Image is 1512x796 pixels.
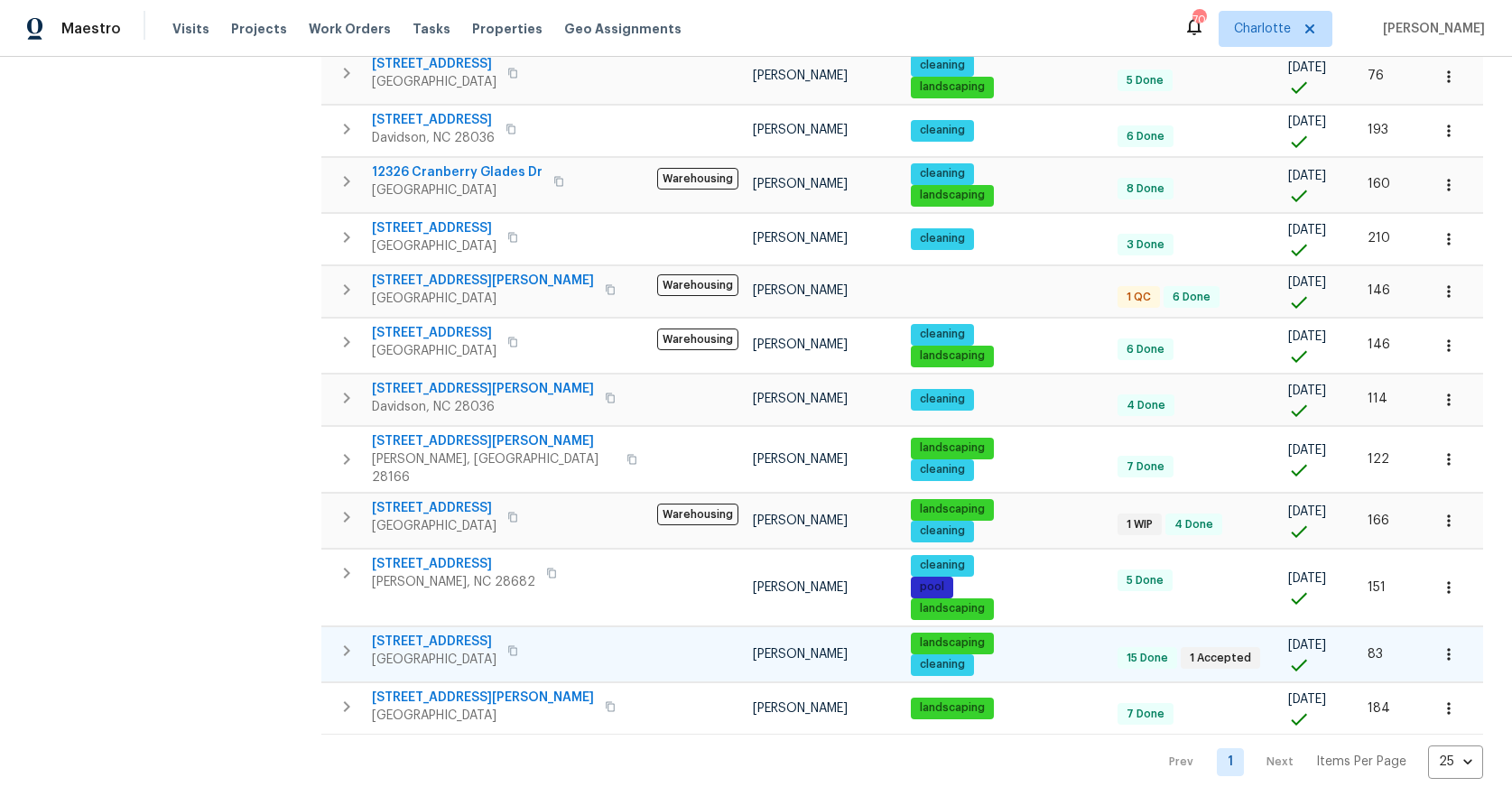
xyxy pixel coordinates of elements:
[913,558,972,573] span: cleaning
[372,237,496,255] span: [GEOGRAPHIC_DATA]
[1368,702,1390,715] span: 184
[1152,745,1483,779] nav: Pagination Navigation
[1368,393,1387,405] span: 114
[372,398,594,416] span: Davidson, NC 28036
[913,579,951,595] span: pool
[657,168,738,190] span: Warehousing
[913,188,992,203] span: landscaping
[753,648,848,661] span: [PERSON_NAME]
[372,450,616,486] span: [PERSON_NAME], [GEOGRAPHIC_DATA] 28166
[1288,384,1326,397] span: [DATE]
[913,327,972,342] span: cleaning
[913,462,972,477] span: cleaning
[372,499,496,517] span: [STREET_ADDRESS]
[753,581,848,594] span: [PERSON_NAME]
[372,689,594,707] span: [STREET_ADDRESS][PERSON_NAME]
[1368,232,1390,245] span: 210
[372,651,496,669] span: [GEOGRAPHIC_DATA]
[753,124,848,136] span: [PERSON_NAME]
[372,290,594,308] span: [GEOGRAPHIC_DATA]
[231,20,287,38] span: Projects
[372,163,543,181] span: 12326 Cranberry Glades Dr
[657,274,738,296] span: Warehousing
[753,178,848,190] span: [PERSON_NAME]
[1165,290,1218,305] span: 6 Done
[1119,342,1172,357] span: 6 Done
[1288,61,1326,74] span: [DATE]
[372,111,495,129] span: [STREET_ADDRESS]
[913,231,972,246] span: cleaning
[1368,514,1389,527] span: 166
[1119,181,1172,197] span: 8 Done
[913,58,972,73] span: cleaning
[1368,178,1390,190] span: 160
[1119,290,1158,305] span: 1 QC
[372,707,594,725] span: [GEOGRAPHIC_DATA]
[372,324,496,342] span: [STREET_ADDRESS]
[1167,517,1220,532] span: 4 Done
[1288,170,1326,182] span: [DATE]
[1119,398,1173,413] span: 4 Done
[1316,753,1406,771] p: Items Per Page
[753,338,848,351] span: [PERSON_NAME]
[1288,330,1326,343] span: [DATE]
[372,181,543,199] span: [GEOGRAPHIC_DATA]
[657,504,738,525] span: Warehousing
[372,633,496,651] span: [STREET_ADDRESS]
[753,702,848,715] span: [PERSON_NAME]
[1428,738,1483,785] div: 25
[1119,237,1172,253] span: 3 Done
[372,272,594,290] span: [STREET_ADDRESS][PERSON_NAME]
[372,55,496,73] span: [STREET_ADDRESS]
[657,329,738,350] span: Warehousing
[1217,748,1244,776] a: Goto page 1
[913,523,972,539] span: cleaning
[1368,338,1390,351] span: 146
[172,20,209,38] span: Visits
[472,20,543,38] span: Properties
[1288,505,1326,518] span: [DATE]
[372,573,535,591] span: [PERSON_NAME], NC 28682
[372,219,496,237] span: [STREET_ADDRESS]
[1288,224,1326,236] span: [DATE]
[753,69,848,82] span: [PERSON_NAME]
[1368,581,1386,594] span: 151
[1288,444,1326,457] span: [DATE]
[1376,20,1485,38] span: [PERSON_NAME]
[913,700,992,716] span: landscaping
[413,23,450,35] span: Tasks
[913,635,992,651] span: landscaping
[61,20,121,38] span: Maestro
[309,20,391,38] span: Work Orders
[372,342,496,360] span: [GEOGRAPHIC_DATA]
[372,555,535,573] span: [STREET_ADDRESS]
[753,232,848,245] span: [PERSON_NAME]
[913,79,992,95] span: landscaping
[913,166,972,181] span: cleaning
[753,284,848,297] span: [PERSON_NAME]
[1368,453,1389,466] span: 122
[753,453,848,466] span: [PERSON_NAME]
[1119,651,1175,666] span: 15 Done
[1288,693,1326,706] span: [DATE]
[1288,276,1326,289] span: [DATE]
[753,514,848,527] span: [PERSON_NAME]
[1119,73,1171,88] span: 5 Done
[1234,20,1291,38] span: Charlotte
[753,393,848,405] span: [PERSON_NAME]
[1368,284,1390,297] span: 146
[372,73,496,91] span: [GEOGRAPHIC_DATA]
[372,432,616,450] span: [STREET_ADDRESS][PERSON_NAME]
[1119,459,1172,475] span: 7 Done
[1119,129,1172,144] span: 6 Done
[372,129,495,147] span: Davidson, NC 28036
[1368,69,1384,82] span: 76
[913,348,992,364] span: landscaping
[913,392,972,407] span: cleaning
[1119,517,1160,532] span: 1 WIP
[1119,707,1172,722] span: 7 Done
[913,440,992,456] span: landscaping
[913,502,992,517] span: landscaping
[1119,573,1171,588] span: 5 Done
[913,601,992,616] span: landscaping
